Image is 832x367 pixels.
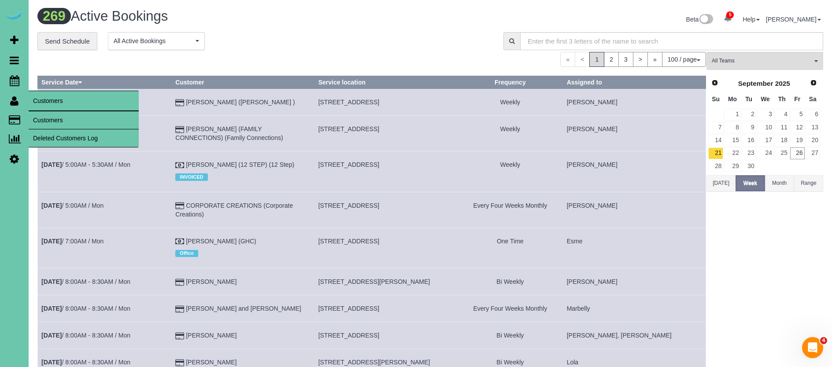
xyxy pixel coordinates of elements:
a: [DATE]/ 7:00AM / Mon [41,238,104,245]
a: 21 [708,147,723,159]
td: Service location [314,228,457,268]
span: [STREET_ADDRESS] [318,125,379,132]
td: Service location [314,268,457,295]
td: Service location [314,151,457,192]
span: Saturday [809,95,817,103]
span: Prev [711,79,718,86]
span: All Active Bookings [114,37,193,45]
span: All Teams [712,57,812,65]
ol: All Teams [706,52,823,66]
td: Frequency [457,268,563,295]
a: 26 [790,147,805,159]
td: Frequency [457,192,563,228]
th: Customer [172,76,314,89]
span: [STREET_ADDRESS] [318,305,379,312]
td: Customer [172,268,314,295]
a: 27 [806,147,820,159]
span: Tuesday [745,95,752,103]
span: Office [175,250,198,257]
a: [PERSON_NAME] and [PERSON_NAME] [186,305,301,312]
a: 16 [742,134,756,146]
th: Frequency [457,76,563,89]
b: [DATE] [41,278,62,285]
td: Frequency [457,89,563,116]
a: 4 [775,109,789,121]
a: 28 [708,160,723,172]
td: Customer [172,228,314,268]
span: 2025 [775,80,790,87]
span: < [575,52,590,67]
h1: Active Bookings [37,9,424,24]
a: [PERSON_NAME] (FAMILY CONNECTIONS) (Family Connections) [175,125,283,141]
span: [STREET_ADDRESS] [318,99,379,106]
span: Wednesday [761,95,770,103]
th: Service location [314,76,457,89]
a: 29 [724,160,740,172]
span: [STREET_ADDRESS] [318,332,379,339]
td: Schedule date [38,151,172,192]
a: 22 [724,147,740,159]
i: Credit Card Payment [175,360,184,366]
td: Customer [172,295,314,322]
i: Check Payment [175,162,184,169]
td: Customer [172,89,314,116]
td: Frequency [457,151,563,192]
a: 14 [708,134,723,146]
a: 10 [757,121,773,133]
i: Credit Card Payment [175,203,184,209]
td: Assigned to [563,116,706,151]
a: Automaid Logo [5,9,23,21]
a: [PERSON_NAME] [186,278,237,285]
button: All Teams [706,52,823,70]
td: Schedule date [38,192,172,228]
a: [DATE]/ 8:00AM - 8:30AM / Mon [41,332,130,339]
span: Monday [728,95,737,103]
span: 4 [820,337,827,344]
td: Frequency [457,295,563,322]
td: Schedule date [38,268,172,295]
span: Thursday [778,95,786,103]
a: 23 [742,147,756,159]
a: [PERSON_NAME] (12 STEP) (12 Step) [186,161,294,168]
a: Beta [686,16,714,23]
a: [PERSON_NAME] [186,332,237,339]
input: Enter the first 3 letters of the name to search [520,32,823,50]
a: [PERSON_NAME] ([PERSON_NAME] ) [186,99,295,106]
td: Assigned to [563,322,706,349]
i: Credit Card Payment [175,100,184,106]
button: [DATE] [706,175,736,191]
a: » [647,52,662,67]
span: « [560,52,575,67]
td: Schedule date [38,228,172,268]
a: [DATE]/ 5:00AM - 5:30AM / Mon [41,161,130,168]
td: Frequency [457,116,563,151]
td: Service location [314,192,457,228]
span: 5 [726,11,734,18]
td: Assigned to [563,228,706,268]
a: 1 [724,109,740,121]
a: 15 [724,134,740,146]
td: Assigned to [563,151,706,192]
span: 1 [589,52,604,67]
a: [PERSON_NAME] [186,359,237,366]
button: Week [736,175,765,191]
span: [STREET_ADDRESS][PERSON_NAME] [318,278,430,285]
a: 7 [708,121,723,133]
a: [DATE]/ 8:00AM - 8:30AM / Mon [41,278,130,285]
span: 269 [37,8,71,24]
td: Service location [314,89,457,116]
td: Schedule date [38,322,172,349]
a: 9 [742,121,756,133]
a: [PERSON_NAME] (GHC) [186,238,256,245]
th: Assigned to [563,76,706,89]
a: 11 [775,121,789,133]
i: Credit Card Payment [175,333,184,339]
td: Customer [172,192,314,228]
th: Service Date [38,76,172,89]
span: September [738,80,773,87]
a: 12 [790,121,805,133]
button: 100 / page [662,52,706,67]
b: [DATE] [41,161,62,168]
span: Next [810,79,817,86]
nav: Pagination navigation [560,52,706,67]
